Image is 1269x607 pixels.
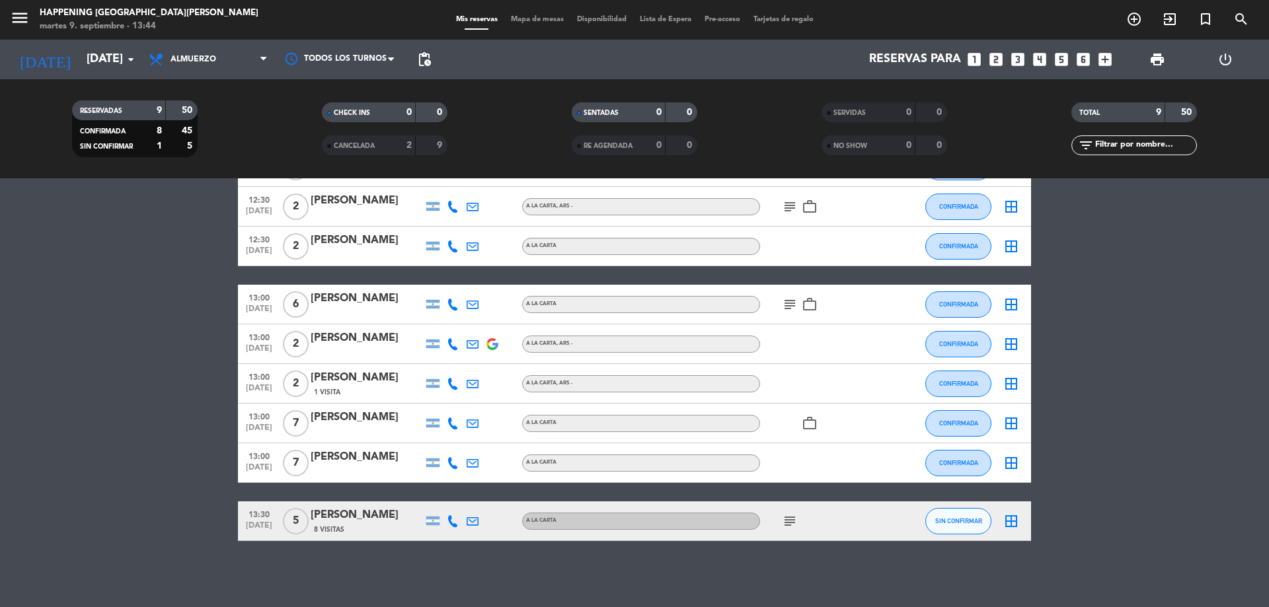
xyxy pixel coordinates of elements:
[283,291,309,318] span: 6
[833,110,866,116] span: SERVIDAS
[311,330,423,347] div: [PERSON_NAME]
[182,126,195,135] strong: 45
[283,331,309,357] span: 2
[1003,199,1019,215] i: border_all
[283,194,309,220] span: 2
[243,329,276,344] span: 13:00
[243,207,276,222] span: [DATE]
[1191,40,1259,79] div: LOG OUT
[526,380,572,386] span: A LA CARTA
[157,126,162,135] strong: 8
[187,141,195,151] strong: 5
[925,450,991,476] button: CONFIRMADA
[243,344,276,359] span: [DATE]
[939,203,978,210] span: CONFIRMADA
[802,297,818,312] i: work_outline
[10,45,80,74] i: [DATE]
[1075,51,1092,68] i: looks_6
[157,106,162,115] strong: 9
[243,448,276,463] span: 13:00
[449,16,504,23] span: Mis reservas
[311,507,423,524] div: [PERSON_NAME]
[1156,108,1161,117] strong: 9
[1031,51,1048,68] i: looks_4
[782,199,798,215] i: subject
[10,8,30,28] i: menu
[406,108,412,117] strong: 0
[633,16,698,23] span: Lista de Espera
[283,233,309,260] span: 2
[334,110,370,116] span: CHECK INS
[687,108,695,117] strong: 0
[171,55,216,64] span: Almuerzo
[937,108,944,117] strong: 0
[406,141,412,150] strong: 2
[570,16,633,23] span: Disponibilidad
[416,52,432,67] span: pending_actions
[584,143,633,149] span: RE AGENDADA
[939,242,978,250] span: CONFIRMADA
[1198,11,1213,27] i: turned_in_not
[557,203,572,209] span: , ARS -
[311,448,423,466] div: [PERSON_NAME]
[437,141,445,150] strong: 9
[782,513,798,529] i: subject
[925,291,991,318] button: CONFIRMADA
[80,143,133,150] span: SIN CONFIRMAR
[311,369,423,386] div: [PERSON_NAME]
[747,16,820,23] span: Tarjetas de regalo
[314,524,344,535] span: 8 Visitas
[925,508,991,534] button: SIN CONFIRMAR
[123,52,139,67] i: arrow_drop_down
[40,20,258,33] div: martes 9. septiembre - 13:44
[526,243,557,248] span: A LA CARTA
[80,128,126,135] span: CONFIRMADA
[243,384,276,399] span: [DATE]
[935,517,982,524] span: SIN CONFIRMAR
[526,301,557,306] span: A LA CARTA
[557,341,572,346] span: , ARS -
[283,508,309,534] span: 5
[243,289,276,304] span: 13:00
[157,141,162,151] strong: 1
[243,231,276,246] span: 12:30
[10,8,30,32] button: menu
[526,460,557,465] span: A LA CARTA
[526,341,572,346] span: A LA CARTA
[243,369,276,384] span: 13:00
[1003,415,1019,431] i: border_all
[833,143,867,149] span: NO SHOW
[698,16,747,23] span: Pre-acceso
[80,108,122,114] span: RESERVADAS
[1003,238,1019,254] i: border_all
[283,410,309,437] span: 7
[243,463,276,478] span: [DATE]
[1217,52,1233,67] i: power_settings_new
[782,297,798,312] i: subject
[283,450,309,476] span: 7
[1149,52,1165,67] span: print
[182,106,195,115] strong: 50
[1053,51,1070,68] i: looks_5
[925,233,991,260] button: CONFIRMADA
[1003,336,1019,352] i: border_all
[437,108,445,117] strong: 0
[243,408,276,423] span: 13:00
[802,199,818,215] i: work_outline
[939,301,978,308] span: CONFIRMADA
[906,141,911,150] strong: 0
[1078,137,1094,153] i: filter_list
[1094,138,1196,153] input: Filtrar por nombre...
[1079,110,1100,116] span: TOTAL
[40,7,258,20] div: Happening [GEOGRAPHIC_DATA][PERSON_NAME]
[486,338,498,350] img: google-logo.png
[925,331,991,357] button: CONFIRMADA
[311,232,423,249] div: [PERSON_NAME]
[311,409,423,426] div: [PERSON_NAME]
[243,506,276,521] span: 13:30
[1181,108,1194,117] strong: 50
[243,192,276,207] span: 12:30
[656,141,662,150] strong: 0
[334,143,375,149] span: CANCELADA
[939,340,978,347] span: CONFIRMADA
